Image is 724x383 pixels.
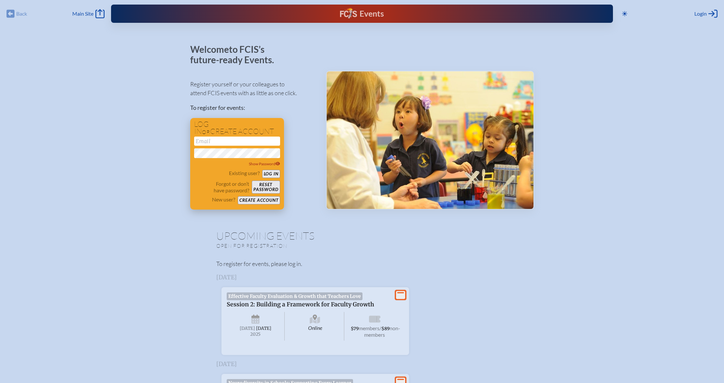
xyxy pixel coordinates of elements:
[247,8,477,20] div: FCIS Events — Future ready
[262,170,280,178] button: Log in
[381,326,390,331] span: $89
[227,301,374,308] span: Session 2: Building a Framework for Faculty Growth
[216,243,388,249] p: Open for registration
[229,170,260,176] p: Existing user?
[359,325,379,331] span: members
[232,332,279,337] span: 2025
[227,292,363,300] span: Effective Faculty Evaluation & Growth that Teachers Love
[256,326,271,331] span: [DATE]
[190,44,281,65] p: Welcome to FCIS’s future-ready Events.
[216,361,508,367] h3: [DATE]
[194,137,280,146] input: Email
[694,10,707,17] span: Login
[216,259,508,268] p: To register for events, please log in.
[351,326,359,331] span: $79
[240,326,255,331] span: [DATE]
[194,181,249,194] p: Forgot or don’t have password?
[202,129,210,135] span: or
[216,230,508,241] h1: Upcoming Events
[249,161,280,166] span: Show Password
[379,325,381,331] span: /
[238,196,280,204] button: Create account
[216,274,508,281] h3: [DATE]
[72,10,93,17] span: Main Site
[190,80,316,97] p: Register yourself or your colleagues to attend FCIS events with as little as one click.
[252,181,280,194] button: Resetpassword
[194,121,280,135] h1: Log in create account
[327,71,533,209] img: Events
[286,312,344,341] span: Online
[364,325,400,338] span: non-members
[72,9,104,18] a: Main Site
[190,103,316,112] p: To register for events:
[212,196,235,203] p: New user?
